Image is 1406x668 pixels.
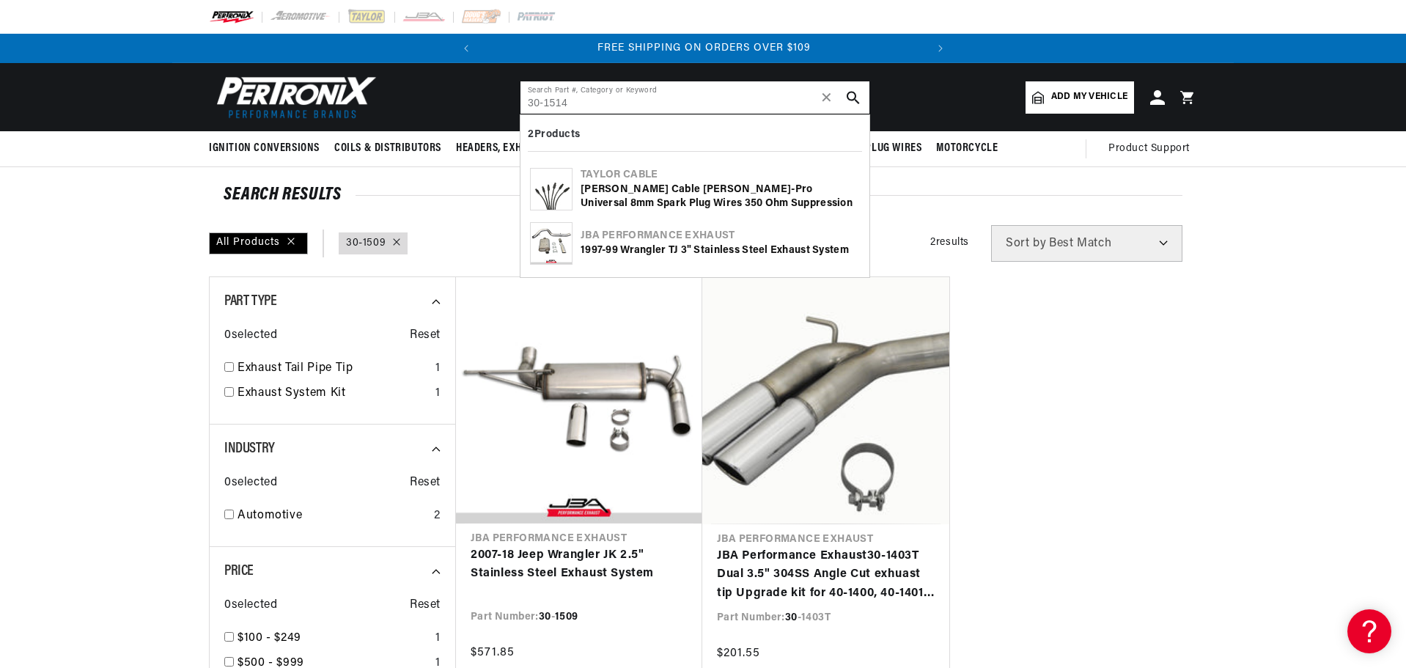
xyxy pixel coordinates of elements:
[449,131,635,166] summary: Headers, Exhausts & Components
[224,564,254,579] span: Price
[581,243,860,258] div: 1997-99 Wrangler TJ 3" Stainless Steel Exhaust System
[435,359,441,378] div: 1
[224,474,277,493] span: 0 selected
[1108,141,1190,157] span: Product Support
[520,81,869,114] input: Search Part #, Category or Keyword
[224,326,277,345] span: 0 selected
[471,546,688,584] a: 2007-18 Jeep Wrangler JK 2.5" Stainless Steel Exhaust System
[224,441,275,456] span: Industry
[224,188,1182,202] div: SEARCH RESULTS
[531,223,572,264] img: 1997-99 Wrangler TJ 3" Stainless Steel Exhaust System
[597,43,811,54] span: FREE SHIPPING ON ORDERS OVER $109
[224,294,276,309] span: Part Type
[452,34,481,63] button: Translation missing: en.sections.announcements.previous_announcement
[929,131,1005,166] summary: Motorcycle
[1026,81,1134,114] a: Add my vehicle
[837,81,869,114] button: search button
[991,225,1182,262] select: Sort by
[717,547,935,603] a: JBA Performance Exhaust30-1403T Dual 3.5" 304SS Angle Cut exhuast tip Upgrade kit for 40-1400, 40...
[238,359,430,378] a: Exhaust Tail Pipe Tip
[435,384,441,403] div: 1
[327,131,449,166] summary: Coils & Distributors
[1006,238,1046,249] span: Sort by
[531,169,572,210] img: Taylor Cable Spiro-Pro Universal 8mm Spark Plug Wires 350 Ohm Suppression
[410,326,441,345] span: Reset
[528,129,581,140] b: 2 Products
[209,72,378,122] img: Pertronix
[224,596,277,615] span: 0 selected
[209,232,308,254] div: All Products
[1108,131,1197,166] summary: Product Support
[334,141,441,156] span: Coils & Distributors
[926,34,955,63] button: Translation missing: en.sections.announcements.next_announcement
[238,384,430,403] a: Exhaust System Kit
[482,40,927,56] div: Announcement
[435,629,441,648] div: 1
[581,168,860,183] div: Taylor Cable
[410,474,441,493] span: Reset
[434,507,441,526] div: 2
[172,34,1234,63] slideshow-component: Translation missing: en.sections.announcements.announcement_bar
[936,141,998,156] span: Motorcycle
[410,596,441,615] span: Reset
[833,141,922,156] span: Spark Plug Wires
[581,183,860,211] div: [PERSON_NAME] Cable [PERSON_NAME]-Pro Universal 8mm Spark Plug Wires 350 Ohm Suppression
[209,141,320,156] span: Ignition Conversions
[238,507,428,526] a: Automotive
[825,131,930,166] summary: Spark Plug Wires
[1051,90,1127,104] span: Add my vehicle
[209,131,327,166] summary: Ignition Conversions
[930,237,969,248] span: 2 results
[346,235,386,252] a: 30-1509
[482,40,927,56] div: 2 of 2
[456,141,627,156] span: Headers, Exhausts & Components
[238,632,301,644] span: $100 - $249
[581,229,860,243] div: JBA Performance Exhaust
